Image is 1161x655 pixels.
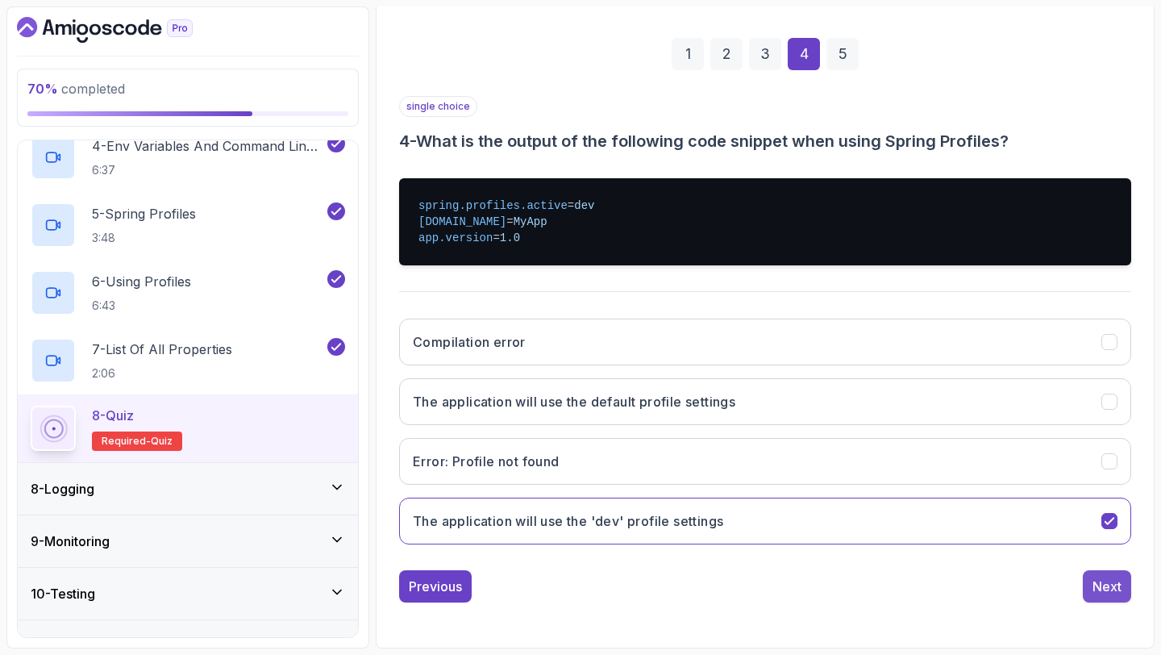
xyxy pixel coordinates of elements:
[17,17,230,43] a: Dashboard
[31,338,345,383] button: 7-List Of All Properties2:06
[31,135,345,180] button: 4-Env Variables And Command Line Arguments6:37
[418,215,506,228] span: [DOMAIN_NAME]
[749,38,781,70] div: 3
[31,584,95,603] h3: 10 - Testing
[788,38,820,70] div: 4
[18,463,358,515] button: 8-Logging
[18,568,358,620] button: 10-Testing
[418,232,493,244] span: app.version
[514,215,547,228] span: MyApp
[92,272,191,291] p: 6 - Using Profiles
[92,298,191,314] p: 6:43
[92,204,196,223] p: 5 - Spring Profiles
[31,270,345,315] button: 6-Using Profiles6:43
[418,199,568,212] span: spring.profiles.active
[413,332,526,352] h3: Compilation error
[413,392,735,411] h3: The application will use the default profile settings
[399,570,472,603] button: Previous
[31,479,94,499] h3: 8 - Logging
[399,130,1131,152] h3: 4 - What is the output of the following code snippet when using Spring Profiles?
[92,162,324,178] p: 6:37
[574,199,594,212] span: dev
[399,178,1131,265] pre: = = =
[409,577,462,596] div: Previous
[31,532,110,551] h3: 9 - Monitoring
[826,38,859,70] div: 5
[27,81,125,97] span: completed
[27,81,58,97] span: 70 %
[92,406,134,425] p: 8 - Quiz
[151,435,173,448] span: quiz
[399,96,477,117] p: single choice
[1092,577,1121,596] div: Next
[399,498,1131,544] button: The application will use the 'dev' profile settings
[31,202,345,248] button: 5-Spring Profiles3:48
[18,515,358,567] button: 9-Monitoring
[92,365,232,382] p: 2:06
[92,340,232,359] p: 7 - List Of All Properties
[31,406,345,451] button: 8-QuizRequired-quiz
[710,38,743,70] div: 2
[399,438,1131,485] button: Error: Profile not found
[92,136,324,156] p: 4 - Env Variables And Command Line Arguments
[399,378,1131,425] button: The application will use the default profile settings
[413,511,723,531] h3: The application will use the 'dev' profile settings
[500,232,520,244] span: 1.0
[102,435,151,448] span: Required-
[413,452,560,471] h3: Error: Profile not found
[672,38,704,70] div: 1
[92,230,196,246] p: 3:48
[399,319,1131,365] button: Compilation error
[1083,570,1131,603] button: Next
